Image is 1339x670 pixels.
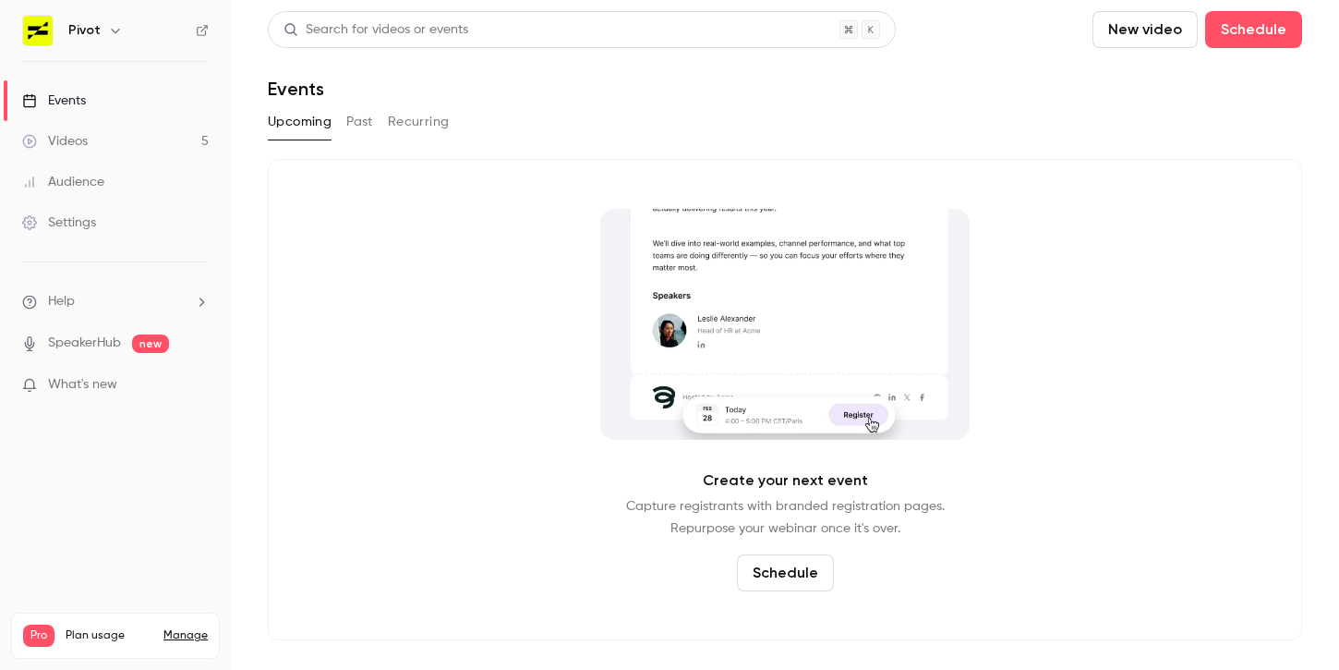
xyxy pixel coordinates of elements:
p: Create your next event [703,469,868,492]
a: Manage [163,628,208,643]
div: Settings [22,213,96,232]
button: Past [346,107,373,137]
span: What's new [48,375,117,395]
iframe: Noticeable Trigger [187,377,209,394]
div: Search for videos or events [283,20,468,40]
p: Capture registrants with branded registration pages. Repurpose your webinar once it's over. [626,495,945,540]
button: Schedule [737,554,834,591]
button: Recurring [388,107,450,137]
span: Pro [23,625,54,647]
img: Pivot [23,16,53,45]
li: help-dropdown-opener [22,292,209,311]
h1: Events [268,78,324,100]
button: New video [1092,11,1198,48]
button: Schedule [1205,11,1302,48]
span: Plan usage [66,628,152,643]
div: Videos [22,132,88,151]
a: SpeakerHub [48,334,121,353]
button: Upcoming [268,107,332,137]
div: Events [22,91,86,110]
span: new [132,335,169,353]
div: Audience [22,173,104,191]
span: Help [48,292,75,311]
h6: Pivot [68,21,101,40]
